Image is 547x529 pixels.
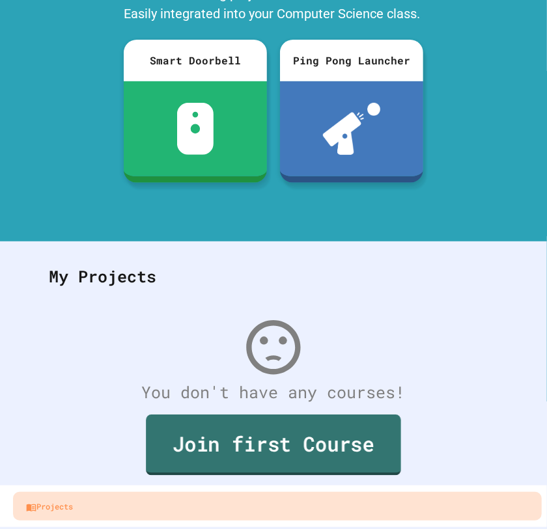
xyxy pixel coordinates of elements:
[36,251,511,302] div: My Projects
[124,40,267,81] div: Smart Doorbell
[280,40,423,81] div: Ping Pong Launcher
[13,492,542,521] a: Projects
[177,103,214,155] img: sdb-white.svg
[146,414,401,475] a: Join first Course
[36,380,511,405] div: You don't have any courses!
[323,103,381,155] img: ppl-with-ball.png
